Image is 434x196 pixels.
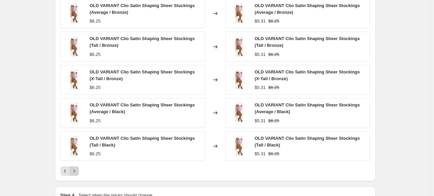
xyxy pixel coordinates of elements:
[90,151,101,157] div: $6.25
[255,3,360,15] span: OLD VARIANT Clio Satin Shaping Sheer Stockings (Average / Bronze)
[255,136,360,148] span: OLD VARIANT Clio Satin Shaping Sheer Stockings (Tall / Black)
[64,3,84,24] img: 0cba2bee3ad5c85f3a479ae4dbc0f06e2a60f1b9_80x.jpg
[90,3,195,15] span: OLD VARIANT Clio Satin Shaping Sheer Stockings (Average / Bronze)
[90,69,195,81] span: OLD VARIANT Clio Satin Shaping Sheer Stockings (X-Tall / Bronze)
[229,70,249,90] img: 0cba2bee3ad5c85f3a479ae4dbc0f06e2a60f1b9_80x.jpg
[255,102,360,114] span: OLD VARIANT Clio Satin Shaping Sheer Stockings (Average / Black)
[90,51,101,58] div: $6.25
[255,18,266,25] div: $5.31
[255,151,266,157] div: $5.31
[268,118,279,124] strike: $6.25
[90,118,101,124] div: $6.25
[229,3,249,24] img: 0cba2bee3ad5c85f3a479ae4dbc0f06e2a60f1b9_80x.jpg
[64,136,84,156] img: 0cba2bee3ad5c85f3a479ae4dbc0f06e2a60f1b9_80x.jpg
[90,36,195,48] span: OLD VARIANT Clio Satin Shaping Sheer Stockings (Tall / Bronze)
[90,136,195,148] span: OLD VARIANT Clio Satin Shaping Sheer Stockings (Tall / Black)
[255,84,266,91] div: $5.31
[268,151,279,157] strike: $6.25
[64,37,84,57] img: 0cba2bee3ad5c85f3a479ae4dbc0f06e2a60f1b9_80x.jpg
[255,69,360,81] span: OLD VARIANT Clio Satin Shaping Sheer Stockings (X-Tall / Bronze)
[229,136,249,156] img: 0cba2bee3ad5c85f3a479ae4dbc0f06e2a60f1b9_80x.jpg
[255,118,266,124] div: $5.31
[64,70,84,90] img: 0cba2bee3ad5c85f3a479ae4dbc0f06e2a60f1b9_80x.jpg
[70,166,79,176] button: Next
[90,102,195,114] span: OLD VARIANT Clio Satin Shaping Sheer Stockings (Average / Black)
[268,84,279,91] strike: $6.25
[255,51,266,58] div: $5.31
[229,103,249,123] img: 0cba2bee3ad5c85f3a479ae4dbc0f06e2a60f1b9_80x.jpg
[64,103,84,123] img: 0cba2bee3ad5c85f3a479ae4dbc0f06e2a60f1b9_80x.jpg
[60,166,70,176] button: Previous
[268,18,279,25] strike: $6.25
[60,166,79,176] nav: Pagination
[255,36,360,48] span: OLD VARIANT Clio Satin Shaping Sheer Stockings (Tall / Bronze)
[229,37,249,57] img: 0cba2bee3ad5c85f3a479ae4dbc0f06e2a60f1b9_80x.jpg
[90,84,101,91] div: $6.25
[268,51,279,58] strike: $6.25
[90,18,101,25] div: $6.25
